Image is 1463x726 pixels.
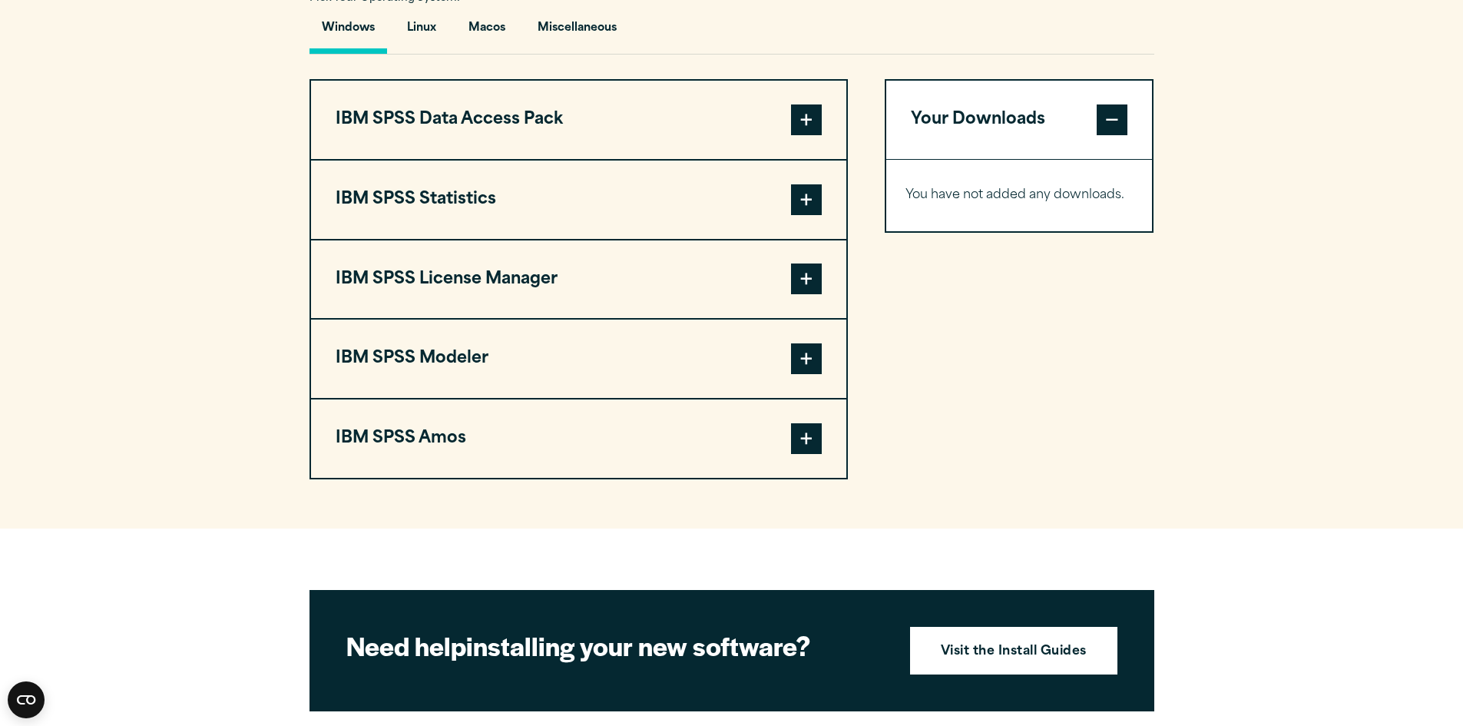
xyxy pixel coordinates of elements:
button: IBM SPSS Amos [311,399,846,478]
p: You have not added any downloads. [905,184,1134,207]
button: Windows [309,10,387,54]
button: IBM SPSS License Manager [311,240,846,319]
button: IBM SPSS Statistics [311,161,846,239]
a: Visit the Install Guides [910,627,1117,675]
div: Your Downloads [886,159,1153,231]
button: IBM SPSS Modeler [311,320,846,398]
button: IBM SPSS Data Access Pack [311,81,846,159]
button: Your Downloads [886,81,1153,159]
strong: Need help [346,627,466,664]
button: Miscellaneous [525,10,629,54]
h2: installing your new software? [346,628,884,663]
button: Macos [456,10,518,54]
button: Linux [395,10,448,54]
strong: Visit the Install Guides [941,642,1087,662]
button: Open CMP widget [8,681,45,718]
